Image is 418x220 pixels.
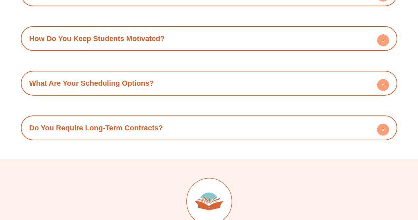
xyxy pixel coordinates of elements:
a: Do You Require Long-Term Contracts? [29,124,163,132]
a: How Do You Keep Students Motivated? [29,34,165,43]
a: What Are Your Scheduling Options? [29,79,154,87]
div: Do You Require Long-Term Contracts? [24,119,394,137]
iframe: Chat Widget [308,145,418,220]
div: How Do You Keep Students Motivated? [24,29,394,48]
div: What Are Your Scheduling Options? [24,74,394,92]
